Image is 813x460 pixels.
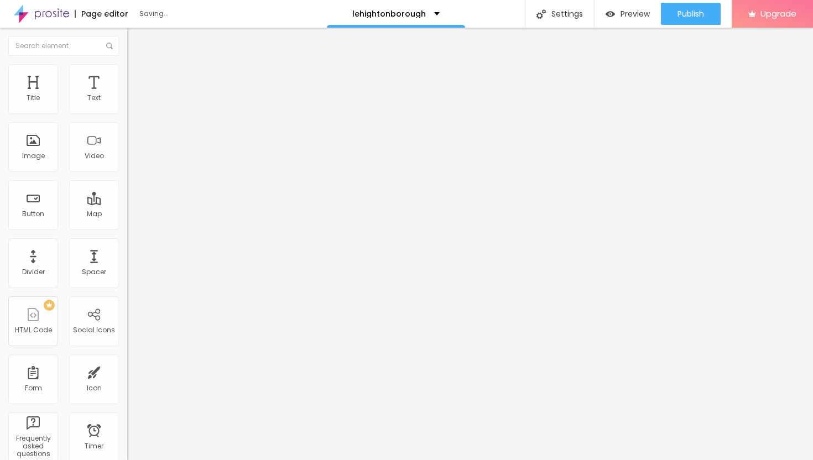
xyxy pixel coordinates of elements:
div: Video [85,152,104,160]
img: Icone [536,9,546,19]
div: Text [87,94,101,102]
img: Icone [106,43,113,49]
div: Map [87,210,102,218]
span: Upgrade [760,9,796,18]
div: Form [25,384,42,392]
p: lehightonborough [352,10,426,18]
span: Publish [677,9,704,18]
img: view-1.svg [606,9,615,19]
div: Spacer [82,268,106,276]
div: Divider [22,268,45,276]
div: Icon [87,384,102,392]
div: Title [27,94,40,102]
iframe: Editor [127,28,813,460]
div: Timer [85,442,103,450]
span: Preview [621,9,650,18]
div: Page editor [75,10,128,18]
div: Frequently asked questions [11,435,55,458]
button: Preview [595,3,661,25]
button: Publish [661,3,721,25]
div: Button [22,210,44,218]
div: Saving... [139,11,267,17]
div: Social Icons [73,326,115,334]
input: Search element [8,36,119,56]
div: Image [22,152,45,160]
div: HTML Code [15,326,52,334]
